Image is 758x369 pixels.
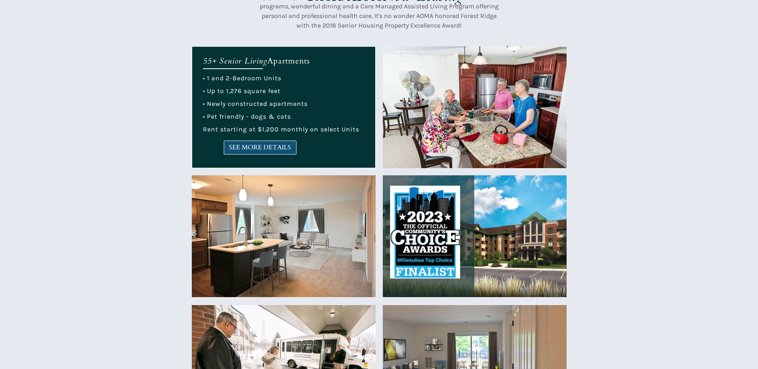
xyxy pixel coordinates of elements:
[203,56,267,66] em: 55+ Senior Living
[267,56,310,66] span: Apartments
[203,125,359,133] span: Rent starting at $1,200 monthly on select Units
[224,144,296,151] span: SEE MORE DETAILS
[203,100,308,107] span: • Newly constructed apartments
[224,141,296,155] a: SEE MORE DETAILS
[203,74,281,82] span: • 1 and 2-Bedroom Units
[203,87,281,95] span: • Up to 1,276 square feet
[203,113,291,120] span: • Pet friendly - dogs & cats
